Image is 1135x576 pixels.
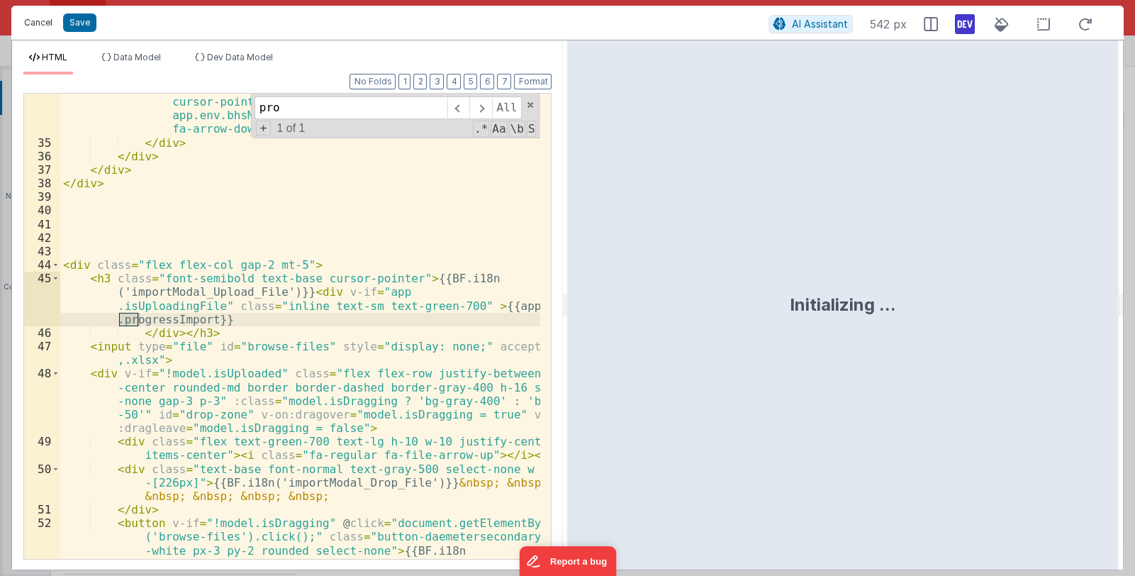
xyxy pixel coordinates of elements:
[473,121,489,137] span: RegExp Search
[514,74,552,89] button: Format
[430,74,444,89] button: 3
[24,516,60,571] div: 52
[480,74,494,89] button: 6
[24,463,60,504] div: 50
[255,96,447,119] input: Search for
[24,272,60,326] div: 45
[24,503,60,516] div: 51
[413,74,427,89] button: 2
[492,96,522,119] span: Alt-Enter
[63,13,96,32] button: Save
[42,52,67,62] span: HTML
[24,435,60,462] div: 49
[497,74,511,89] button: 7
[509,121,525,137] span: Whole Word Search
[24,163,60,177] div: 37
[464,74,477,89] button: 5
[113,52,161,62] span: Data Model
[24,326,60,340] div: 46
[768,15,853,33] button: AI Assistant
[24,150,60,163] div: 36
[24,258,60,272] div: 44
[792,18,848,30] span: AI Assistant
[870,16,907,33] span: 542 px
[350,74,396,89] button: No Folds
[24,231,60,245] div: 42
[519,546,616,576] iframe: Marker.io feedback button
[24,367,60,435] div: 48
[527,121,537,137] span: Search In Selection
[398,74,410,89] button: 1
[24,218,60,231] div: 41
[24,204,60,217] div: 40
[491,121,507,137] span: CaseSensitive Search
[24,190,60,204] div: 39
[207,52,273,62] span: Dev Data Model
[17,13,60,33] button: Cancel
[24,136,60,150] div: 35
[271,122,311,135] span: 1 of 1
[447,74,461,89] button: 4
[24,245,60,258] div: 43
[24,340,60,367] div: 47
[790,294,896,316] div: Initializing ...
[24,177,60,190] div: 38
[24,68,60,136] div: 34
[256,121,272,135] span: Toggel Replace mode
